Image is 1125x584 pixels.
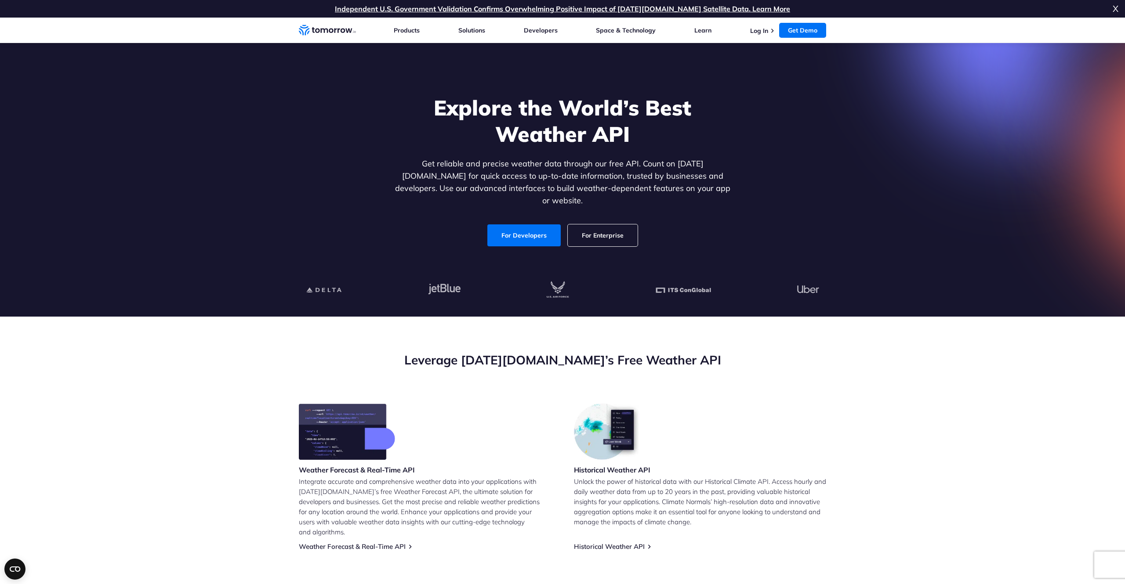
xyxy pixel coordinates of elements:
[568,224,638,246] a: For Enterprise
[393,94,732,147] h1: Explore the World’s Best Weather API
[750,27,768,35] a: Log In
[299,542,406,551] a: Weather Forecast & Real-Time API
[394,26,420,34] a: Products
[779,23,826,38] a: Get Demo
[458,26,485,34] a: Solutions
[487,224,561,246] a: For Developers
[524,26,558,34] a: Developers
[393,158,732,207] p: Get reliable and precise weather data through our free API. Count on [DATE][DOMAIN_NAME] for quic...
[574,476,826,527] p: Unlock the power of historical data with our Historical Climate API. Access hourly and daily weat...
[299,476,551,537] p: Integrate accurate and comprehensive weather data into your applications with [DATE][DOMAIN_NAME]...
[4,559,25,580] button: Open CMP widget
[299,352,826,368] h2: Leverage [DATE][DOMAIN_NAME]’s Free Weather API
[694,26,711,34] a: Learn
[299,465,415,475] h3: Weather Forecast & Real-Time API
[335,4,790,13] a: Independent U.S. Government Validation Confirms Overwhelming Positive Impact of [DATE][DOMAIN_NAM...
[299,24,356,37] a: Home link
[596,26,656,34] a: Space & Technology
[574,465,650,475] h3: Historical Weather API
[574,542,645,551] a: Historical Weather API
